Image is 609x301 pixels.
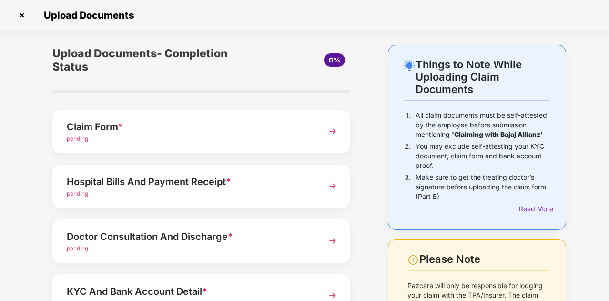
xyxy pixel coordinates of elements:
[405,173,411,201] p: 3.
[324,232,341,249] img: svg+xml;base64,PHN2ZyBpZD0iTmV4dCIgeG1sbnM9Imh0dHA6Ly93d3cudzMub3JnLzIwMDAvc3ZnIiB3aWR0aD0iMzYiIG...
[407,254,419,266] img: svg+xml;base64,PHN2ZyBpZD0iV2FybmluZ18tXzI0eDI0IiBkYXRhLW5hbWU9Ildhcm5pbmcgLSAyNHgyNCIgeG1sbnM9Im...
[67,245,88,252] span: pending
[416,142,549,170] p: You may exclude self-attesting your KYC document, claim form and bank account proof.
[67,135,88,142] span: pending
[67,174,313,189] div: Hospital Bills And Payment Receipt
[14,8,30,23] img: svg+xml;base64,PHN2ZyBpZD0iQ3Jvc3MtMzJ4MzIiIHhtbG5zPSJodHRwOi8vd3d3LnczLm9yZy8yMDAwL3N2ZyIgd2lkdG...
[406,111,411,139] p: 1.
[329,56,340,64] span: 0%
[404,60,415,71] img: svg+xml;base64,PHN2ZyB4bWxucz0iaHR0cDovL3d3dy53My5vcmcvMjAwMC9zdmciIHdpZHRoPSIyNC4wOTMiIGhlaWdodD...
[67,119,313,135] div: Claim Form
[67,190,88,197] span: pending
[34,10,139,21] span: Upload Documents
[416,58,549,95] div: Things to Note While Uploading Claim Documents
[405,142,411,170] p: 2.
[419,253,549,266] div: Please Note
[519,204,549,214] div: Read More
[416,173,549,201] p: Make sure to get the treating doctor’s signature before uploading the claim form (Part B)
[67,284,313,299] div: KYC And Bank Account Detail
[52,45,251,75] div: Upload Documents- Completion Status
[416,111,549,139] p: All claim documents must be self-attested by the employee before submission mentioning
[67,229,313,244] div: Doctor Consultation And Discharge
[452,130,543,138] b: 'Claiming with Bajaj Allianz'
[324,177,341,195] img: svg+xml;base64,PHN2ZyBpZD0iTmV4dCIgeG1sbnM9Imh0dHA6Ly93d3cudzMub3JnLzIwMDAvc3ZnIiB3aWR0aD0iMzYiIG...
[324,123,341,140] img: svg+xml;base64,PHN2ZyBpZD0iTmV4dCIgeG1sbnM9Imh0dHA6Ly93d3cudzMub3JnLzIwMDAvc3ZnIiB3aWR0aD0iMzYiIG...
